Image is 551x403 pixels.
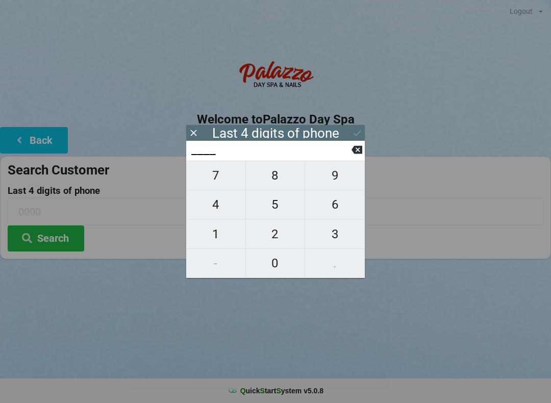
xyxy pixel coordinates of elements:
button: 0 [246,249,306,278]
button: 4 [186,190,246,219]
span: 4 [186,194,245,215]
button: 9 [305,161,365,190]
button: 7 [186,161,246,190]
span: 3 [305,223,365,245]
span: 2 [246,223,305,245]
button: 1 [186,219,246,248]
span: 9 [305,165,365,186]
button: 6 [305,190,365,219]
span: 5 [246,194,305,215]
span: 8 [246,165,305,186]
div: Last 4 digits of phone [212,128,339,138]
span: 1 [186,223,245,245]
button: 2 [246,219,306,248]
button: 3 [305,219,365,248]
span: 7 [186,165,245,186]
button: 5 [246,190,306,219]
span: 6 [305,194,365,215]
span: 0 [246,253,305,274]
button: 8 [246,161,306,190]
